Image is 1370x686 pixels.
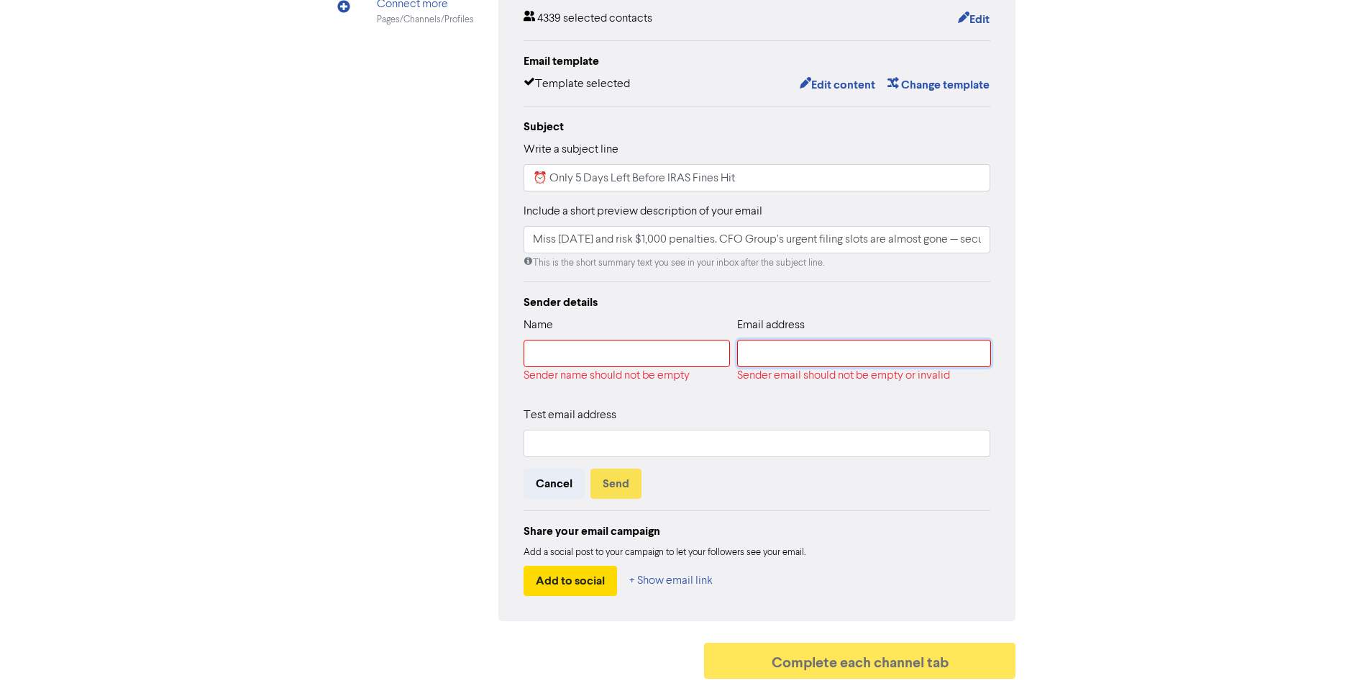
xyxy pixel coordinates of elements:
[524,367,731,384] div: Sender name should not be empty
[737,367,991,384] div: Sender email should not be empty or invalid
[887,76,990,94] button: Change template
[799,76,876,94] button: Edit content
[524,407,616,424] label: Test email address
[524,566,617,596] button: Add to social
[524,256,991,270] div: This is the short summary text you see in your inbox after the subject line.
[524,469,585,499] button: Cancel
[377,13,474,27] div: Pages/Channels/Profiles
[524,317,553,334] label: Name
[590,469,641,499] button: Send
[524,53,991,70] div: Email template
[1298,617,1370,686] iframe: Chat Widget
[737,317,805,334] label: Email address
[524,523,991,540] div: Share your email campaign
[524,294,991,311] div: Sender details
[524,76,630,94] div: Template selected
[524,10,652,29] div: 4339 selected contacts
[524,546,991,560] div: Add a social post to your campaign to let your followers see your email.
[524,203,762,220] label: Include a short preview description of your email
[524,141,618,158] label: Write a subject line
[704,643,1016,679] button: Complete each channel tab
[524,118,991,135] div: Subject
[957,10,990,29] button: Edit
[629,566,713,596] button: + Show email link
